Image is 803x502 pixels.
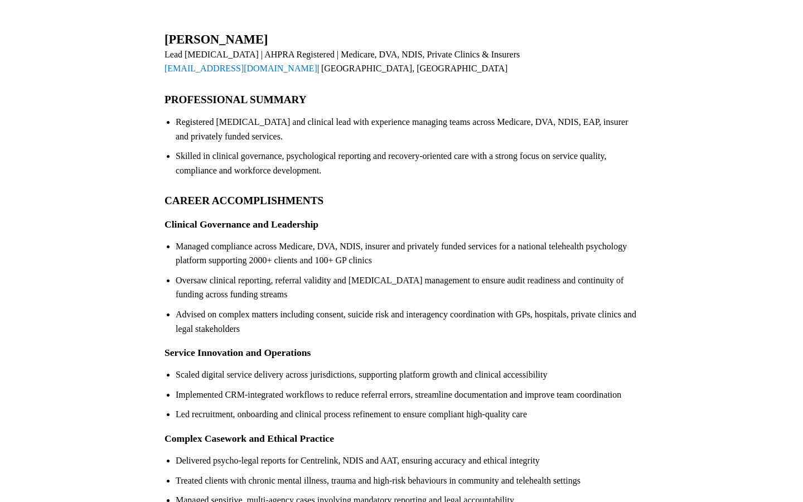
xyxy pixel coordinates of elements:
h1: [PERSON_NAME] [165,32,638,47]
h2: PROFESSIONAL SUMMARY [165,93,638,106]
li: Led recruitment, onboarding and clinical process refinement to ensure compliant high-quality care [176,407,638,422]
li: Implemented CRM-integrated workflows to reduce referral errors, streamline documentation and impr... [176,388,638,402]
li: Registered [MEDICAL_DATA] and clinical lead with experience managing teams across Medicare, DVA, ... [176,115,638,143]
h3: Clinical Governance and Leadership [165,219,638,230]
li: Skilled in clinical governance, psychological reporting and recovery-oriented care with a strong ... [176,149,638,177]
li: Oversaw clinical reporting, referral validity and [MEDICAL_DATA] management to ensure audit readi... [176,273,638,302]
li: Delivered psycho-legal reports for Centrelink, NDIS and AAT, ensuring accuracy and ethical integrity [176,453,638,468]
li: Managed compliance across Medicare, DVA, NDIS, insurer and privately funded services for a nation... [176,239,638,268]
li: Advised on complex matters including consent, suicide risk and interagency coordination with GPs,... [176,307,638,336]
li: Treated clients with chronic mental illness, trauma and high-risk behaviours in community and tel... [176,474,638,488]
li: Scaled digital service delivery across jurisdictions, supporting platform growth and clinical acc... [176,368,638,382]
h3: Complex Casework and Ethical Practice [165,433,638,445]
a: [EMAIL_ADDRESS][DOMAIN_NAME] [165,64,317,73]
h2: CAREER ACCOMPLISHMENTS [165,194,638,207]
div: Lead [MEDICAL_DATA] | AHPRA Registered | Medicare, DVA, NDIS, Private Clinics & Insurers | [GEOGR... [165,47,638,76]
h3: Service Innovation and Operations [165,347,638,359]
